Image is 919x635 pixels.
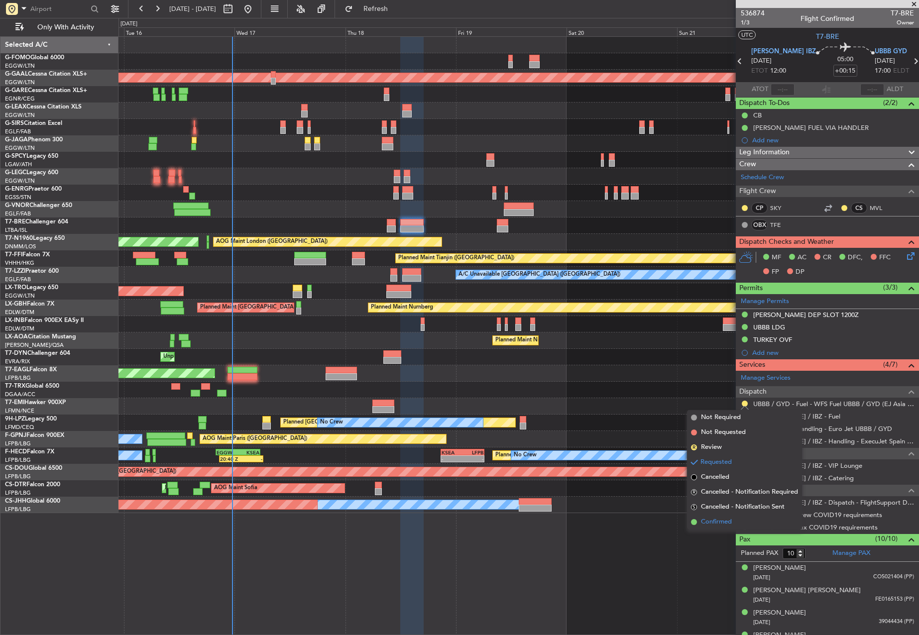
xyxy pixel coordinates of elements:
[495,333,606,348] div: Planned Maint Nice ([GEOGRAPHIC_DATA])
[5,301,54,307] a: LX-GBHFalcon 7X
[5,153,58,159] a: G-SPCYLegacy 650
[701,427,746,437] span: Not Requested
[796,267,804,277] span: DP
[5,498,26,504] span: CS-JHH
[5,128,31,135] a: EGLF/FAB
[5,465,62,471] a: CS-DOUGlobal 6500
[741,173,784,183] a: Schedule Crew
[875,66,891,76] span: 17:00
[5,95,35,103] a: EGNR/CEG
[738,30,756,39] button: UTC
[203,431,307,446] div: AOG Maint Paris ([GEOGRAPHIC_DATA])
[5,309,34,316] a: EDLW/DTM
[5,235,33,241] span: T7-N1960
[120,20,137,28] div: [DATE]
[5,285,58,291] a: LX-TROLegacy 650
[691,489,697,495] span: R
[5,55,30,61] span: G-FOMO
[5,170,58,176] a: G-LEGCLegacy 600
[5,268,59,274] a: T7-LZZIPraetor 600
[801,13,854,24] div: Flight Confirmed
[5,186,62,192] a: G-ENRGPraetor 600
[739,98,790,109] span: Dispatch To-Dos
[701,517,732,527] span: Confirmed
[5,219,25,225] span: T7-BRE
[741,373,791,383] a: Manage Services
[823,253,831,263] span: CR
[879,253,891,263] span: FFC
[751,203,768,213] div: CP
[217,449,238,455] div: EGGW
[848,253,863,263] span: DFC,
[371,300,433,315] div: Planned Maint Nurnberg
[5,137,28,143] span: G-JAGA
[5,170,26,176] span: G-LEGC
[873,573,914,581] span: CO5021404 (PP)
[772,253,781,263] span: MF
[5,482,60,488] a: CS-DTRFalcon 2000
[5,144,35,152] a: EGGW/LTN
[5,88,28,94] span: G-GARE
[753,335,792,344] div: TURKEY OVF
[459,267,620,282] div: A/C Unavailable [GEOGRAPHIC_DATA] ([GEOGRAPHIC_DATA])
[751,56,772,66] span: [DATE]
[753,608,806,618] div: [PERSON_NAME]
[5,203,29,209] span: G-VNOR
[741,297,789,307] a: Manage Permits
[238,449,259,455] div: KSEA
[700,457,732,467] span: Requested
[753,619,770,626] span: [DATE]
[741,18,765,27] span: 1/3
[771,84,795,96] input: --:--
[753,437,914,445] a: [PERSON_NAME] / IBZ - Handling - ExecuJet Spain [PERSON_NAME] / IBZ
[751,66,768,76] span: ETOT
[677,27,788,36] div: Sun 21
[5,194,31,201] a: EGSS/STN
[214,481,257,496] div: AOG Maint Sofia
[753,523,878,531] a: UBBB / GYD - Pax COVID19 requirements
[739,159,756,170] span: Crew
[5,219,68,225] a: T7-BREChallenger 604
[5,432,64,438] a: F-GPNJFalcon 900EX
[5,177,35,185] a: EGGW/LTN
[495,448,652,463] div: Planned Maint [GEOGRAPHIC_DATA] ([GEOGRAPHIC_DATA])
[26,24,105,31] span: Only With Activity
[5,268,25,274] span: T7-LZZI
[832,548,870,558] a: Manage PAX
[739,236,834,248] span: Dispatch Checks and Weather
[5,423,34,431] a: LFMD/CEQ
[5,71,87,77] a: G-GAALCessna Citation XLS+
[5,350,27,356] span: T7-DYN
[5,325,34,332] a: EDLW/DTM
[5,489,31,497] a: LFPB/LBG
[5,317,24,323] span: LX-INB
[165,481,216,496] div: Planned Maint Sofia
[5,161,32,168] a: LGAV/ATH
[5,88,87,94] a: G-GARECessna Citation XLS+
[5,153,26,159] span: G-SPCY
[567,27,677,36] div: Sat 20
[5,358,30,365] a: EVRA/RIX
[772,267,779,277] span: FP
[5,473,31,480] a: LFPB/LBG
[5,79,35,86] a: EGGW/LTN
[5,276,31,283] a: EGLF/FAB
[753,574,770,581] span: [DATE]
[893,66,909,76] span: ELDT
[739,186,776,197] span: Flight Crew
[752,85,768,95] span: ATOT
[241,456,262,462] div: -
[870,204,892,212] a: MVL
[739,147,790,158] span: Leg Information
[5,334,76,340] a: LX-AOACitation Mustang
[701,442,722,452] span: Review
[887,85,903,95] span: ALDT
[5,506,31,513] a: LFPB/LBG
[701,502,785,512] span: Cancelled - Notification Sent
[345,27,456,36] div: Thu 18
[753,563,806,573] div: [PERSON_NAME]
[753,498,914,507] a: [PERSON_NAME] / IBZ - Dispatch - FlightSupport Dispatch [GEOGRAPHIC_DATA]
[739,359,765,371] span: Services
[442,456,462,462] div: -
[5,317,84,323] a: LX-INBFalcon 900EX EASy II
